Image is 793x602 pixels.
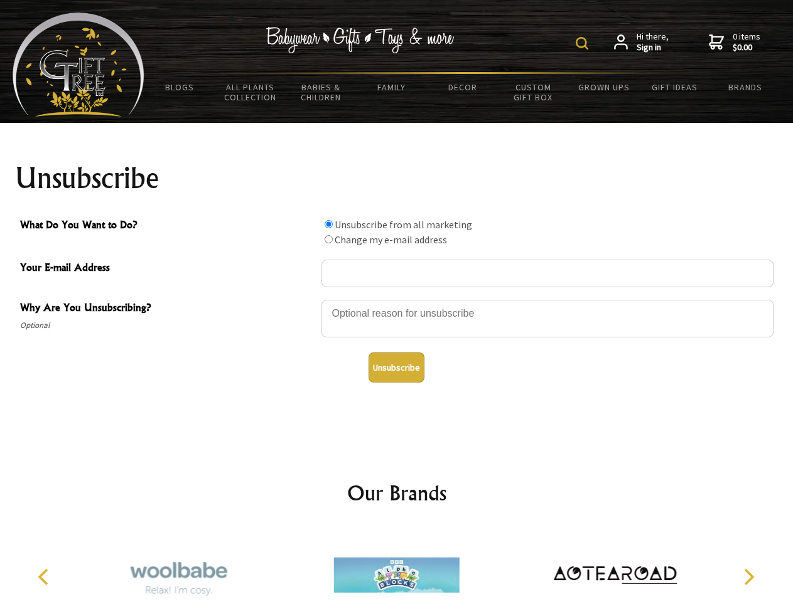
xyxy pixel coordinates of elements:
[335,233,447,246] label: Change my e-mail address
[576,37,588,50] img: product search
[31,563,59,591] button: Previous
[637,42,669,53] strong: Sign in
[427,74,498,100] a: Decor
[266,27,455,53] img: Babywear - Gifts - Toys & more
[498,74,569,110] a: Custom Gift Box
[144,74,215,100] a: BLOGS
[215,74,286,110] a: All Plants Collection
[335,218,472,231] label: Unsubscribe from all marketing
[733,42,760,53] strong: $0.00
[20,318,315,333] span: Optional
[25,478,769,508] h2: Our Brands
[709,31,760,53] a: 0 items$0.00
[15,163,779,193] h1: Unsubscribe
[614,31,669,53] a: Hi there,Sign in
[357,74,428,100] a: Family
[325,235,333,243] input: What Do You Want to Do?
[20,217,315,235] span: What Do You Want to Do?
[568,74,639,100] a: Grown Ups
[733,31,760,53] span: 0 items
[20,260,315,278] span: Your E-mail Address
[20,300,315,318] span: Why Are You Unsubscribing?
[13,13,144,117] img: Babyware - Gifts - Toys and more...
[321,260,774,287] input: Your E-mail Address
[321,300,774,337] textarea: Why Are You Unsubscribing?
[286,74,357,110] a: Babies & Children
[325,220,333,228] input: What Do You Want to Do?
[710,74,781,100] a: Brands
[639,74,710,100] a: Gift Ideas
[369,352,424,383] button: Unsubscribe
[735,563,762,591] button: Next
[637,31,669,53] span: Hi there,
